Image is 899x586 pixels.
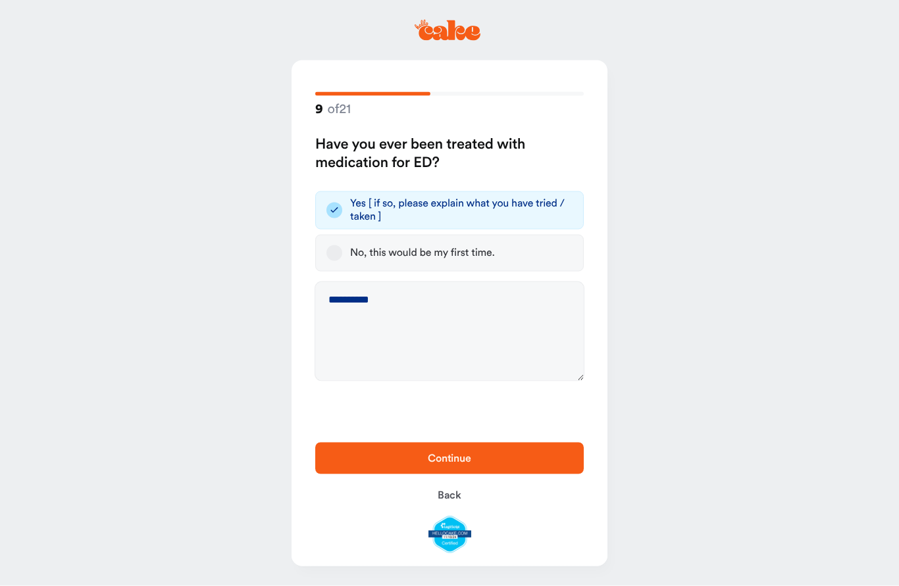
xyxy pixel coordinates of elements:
[428,453,471,464] span: Continue
[350,247,495,260] div: No, this would be my first time.
[315,443,584,474] button: Continue
[315,479,584,511] button: Back
[428,516,471,553] img: legit-script-certified.png
[315,135,584,172] h2: Have you ever been treated with medication for ED?
[438,490,461,501] span: Back
[315,101,323,118] span: 9
[315,101,351,117] strong: of 21
[350,197,573,224] div: Yes [ if so, please explain what you have tried / taken ]
[326,203,342,218] button: Yes [ if so, please explain what you have tried / taken ]
[326,245,342,261] button: No, this would be my first time.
